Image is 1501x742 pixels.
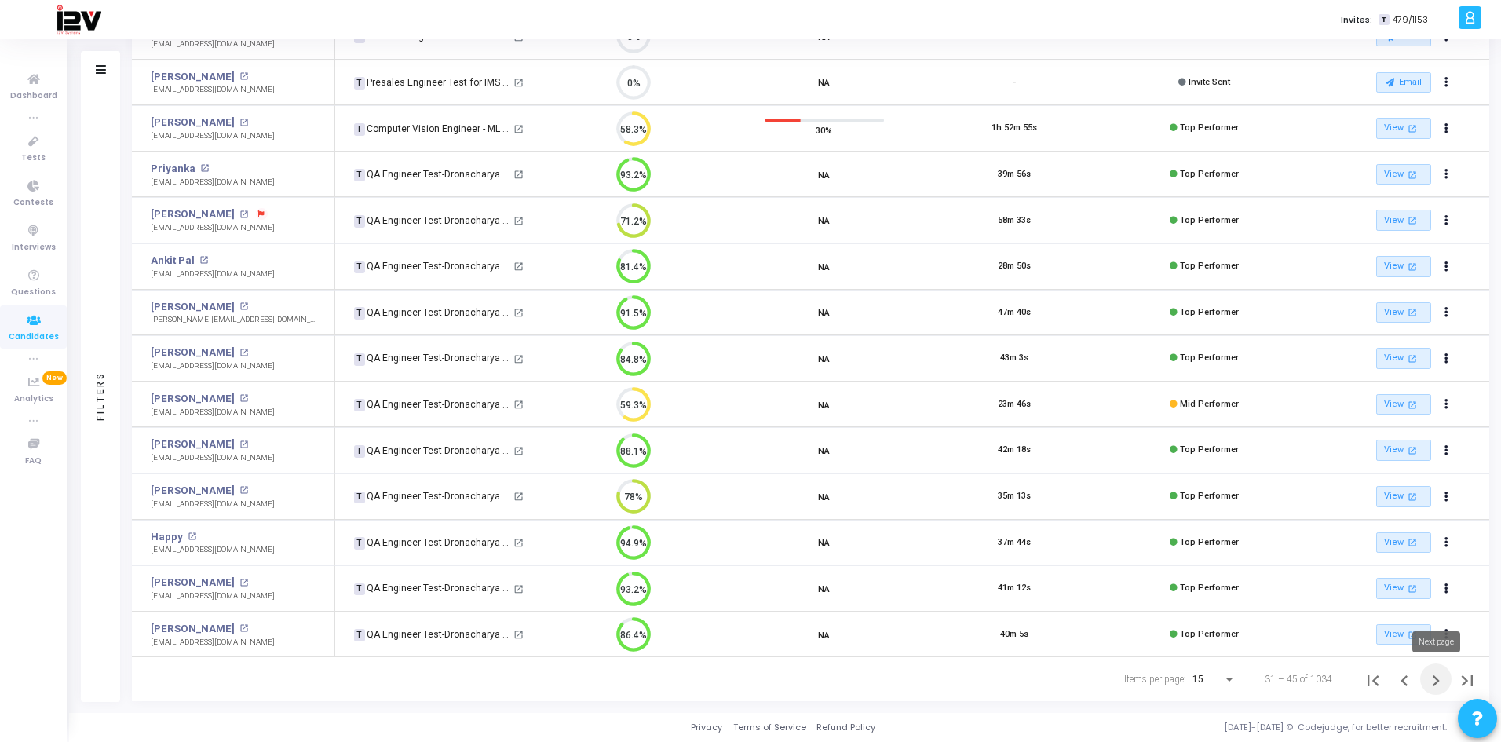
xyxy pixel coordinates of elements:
[1376,394,1431,415] a: View
[818,443,830,459] span: NA
[239,302,248,311] mat-icon: open_in_new
[151,590,275,602] div: [EMAIL_ADDRESS][DOMAIN_NAME]
[1189,77,1230,87] span: Invite Sent
[818,535,830,550] span: NA
[513,446,524,456] mat-icon: open_in_new
[1406,444,1419,457] mat-icon: open_in_new
[354,214,510,228] div: QA Engineer Test-Dronacharya College of Engineering 2026
[1435,118,1457,140] button: Actions
[354,167,510,181] div: QA Engineer Test-Dronacharya College of Engineering 2026
[998,168,1031,181] div: 39m 56s
[1435,163,1457,185] button: Actions
[1406,535,1419,549] mat-icon: open_in_new
[151,84,275,96] div: [EMAIL_ADDRESS][DOMAIN_NAME]
[151,130,275,142] div: [EMAIL_ADDRESS][DOMAIN_NAME]
[151,360,275,372] div: [EMAIL_ADDRESS][DOMAIN_NAME]
[151,222,275,234] div: [EMAIL_ADDRESS][DOMAIN_NAME]
[354,77,364,90] span: T
[1376,440,1431,461] a: View
[1180,537,1239,547] span: Top Performer
[188,532,196,541] mat-icon: open_in_new
[1180,583,1239,593] span: Top Performer
[239,579,248,587] mat-icon: open_in_new
[1357,663,1389,695] button: First page
[200,164,209,173] mat-icon: open_in_new
[1376,72,1431,93] button: Email
[151,115,235,130] a: [PERSON_NAME]
[239,394,248,403] mat-icon: open_in_new
[151,499,275,510] div: [EMAIL_ADDRESS][DOMAIN_NAME]
[151,637,275,649] div: [EMAIL_ADDRESS][DOMAIN_NAME]
[354,122,510,136] div: Computer Vision Engineer - ML (2)
[151,207,235,222] a: [PERSON_NAME]
[1376,578,1431,599] a: View
[151,177,275,188] div: [EMAIL_ADDRESS][DOMAIN_NAME]
[93,309,108,482] div: Filters
[12,241,56,254] span: Interviews
[239,72,248,81] mat-icon: open_in_new
[513,78,524,88] mat-icon: open_in_new
[354,583,364,596] span: T
[513,584,524,594] mat-icon: open_in_new
[13,196,53,210] span: Contests
[354,581,510,595] div: QA Engineer Test-Dronacharya College of Engineering 2026
[1376,164,1431,185] a: View
[1180,215,1239,225] span: Top Performer
[239,119,248,127] mat-icon: open_in_new
[10,90,57,103] span: Dashboard
[354,445,364,458] span: T
[1341,13,1372,27] label: Invites:
[1389,663,1420,695] button: Previous page
[818,258,830,274] span: NA
[151,69,235,85] a: [PERSON_NAME]
[1435,71,1457,93] button: Actions
[151,452,275,464] div: [EMAIL_ADDRESS][DOMAIN_NAME]
[1265,672,1332,686] div: 31 – 45 of 1034
[998,260,1031,273] div: 28m 50s
[151,621,235,637] a: [PERSON_NAME]
[513,124,524,134] mat-icon: open_in_new
[1406,398,1419,411] mat-icon: open_in_new
[1435,578,1457,600] button: Actions
[691,721,722,734] a: Privacy
[11,286,56,299] span: Questions
[1379,14,1389,26] span: T
[1452,663,1483,695] button: Last page
[513,216,524,226] mat-icon: open_in_new
[1406,305,1419,319] mat-icon: open_in_new
[239,210,248,219] mat-icon: open_in_new
[354,307,364,320] span: T
[816,122,832,138] span: 30%
[1124,672,1186,686] div: Items per page:
[1180,629,1239,639] span: Top Performer
[1180,169,1239,179] span: Top Performer
[151,314,319,326] div: [PERSON_NAME][EMAIL_ADDRESS][DOMAIN_NAME]
[1406,168,1419,181] mat-icon: open_in_new
[151,269,275,280] div: [EMAIL_ADDRESS][DOMAIN_NAME]
[1376,210,1431,231] a: View
[818,627,830,642] span: NA
[513,630,524,640] mat-icon: open_in_new
[1435,348,1457,370] button: Actions
[513,308,524,318] mat-icon: open_in_new
[1406,490,1419,503] mat-icon: open_in_new
[1376,118,1431,139] a: View
[818,75,830,90] span: NA
[733,721,806,734] a: Terms of Service
[818,581,830,597] span: NA
[816,721,875,734] a: Refund Policy
[1180,122,1239,133] span: Top Performer
[1376,302,1431,323] a: View
[998,306,1031,320] div: 47m 40s
[151,407,275,419] div: [EMAIL_ADDRESS][DOMAIN_NAME]
[354,169,364,181] span: T
[998,536,1031,550] div: 37m 44s
[1393,13,1428,27] span: 479/1153
[354,353,364,366] span: T
[239,486,248,495] mat-icon: open_in_new
[513,538,524,548] mat-icon: open_in_new
[1435,440,1457,462] button: Actions
[513,170,524,180] mat-icon: open_in_new
[354,489,510,503] div: QA Engineer Test-Dronacharya College of Engineering 2026
[1435,486,1457,508] button: Actions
